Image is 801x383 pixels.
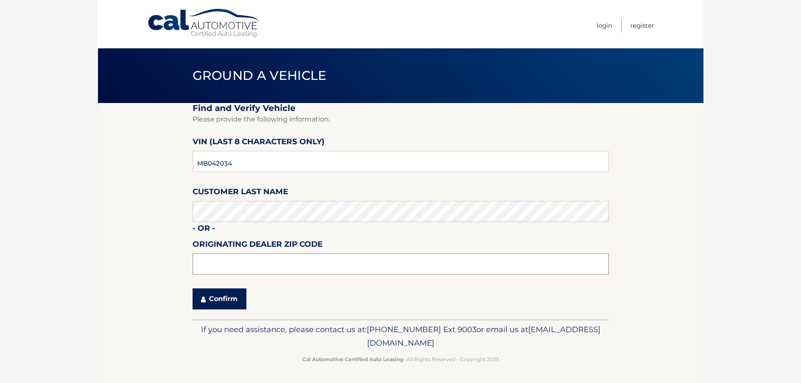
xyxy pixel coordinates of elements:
label: VIN (last 8 characters only) [193,135,325,151]
p: If you need assistance, please contact us at: or email us at [198,323,603,350]
label: - or - [193,222,215,238]
span: [PHONE_NUMBER] Ext 9003 [367,325,476,334]
h2: Find and Verify Vehicle [193,103,609,114]
button: Confirm [193,288,246,309]
a: Login [597,18,612,32]
a: Register [630,18,654,32]
strong: Cal Automotive Certified Auto Leasing [302,356,403,362]
label: Customer Last Name [193,185,288,201]
span: Ground a Vehicle [193,68,327,83]
a: Cal Automotive [147,8,261,38]
p: - All Rights Reserved - Copyright 2025 [198,355,603,364]
p: Please provide the following information. [193,114,609,125]
label: Originating Dealer Zip Code [193,238,323,254]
